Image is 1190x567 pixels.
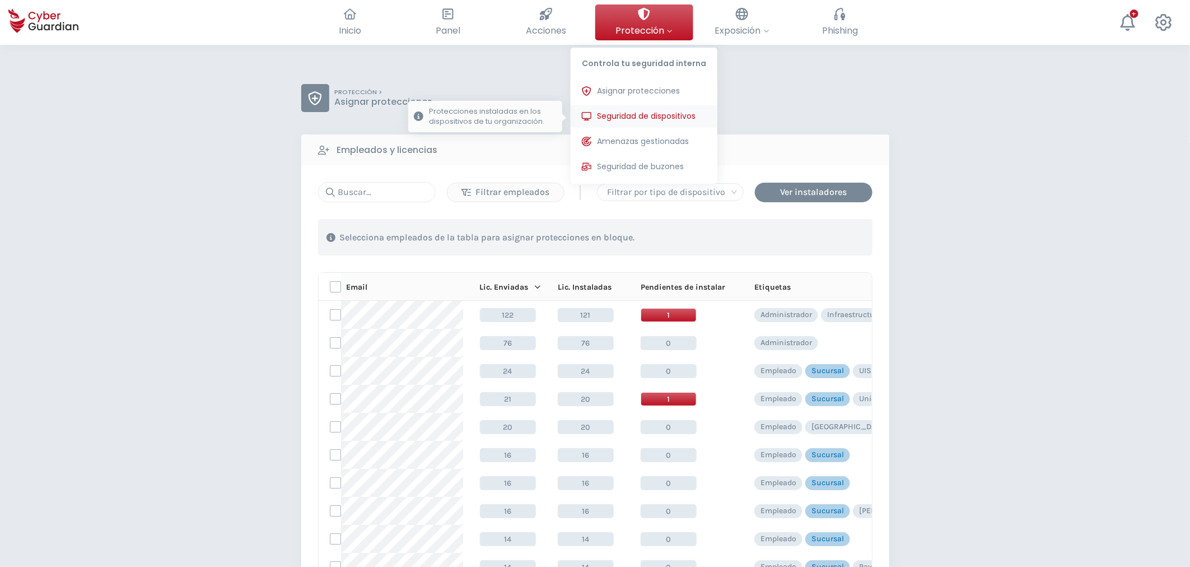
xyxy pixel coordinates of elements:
[811,366,844,376] p: Sucursal
[447,183,564,202] button: Filtrar empleados
[335,96,433,108] p: Asignar protecciones
[340,232,635,243] p: Selecciona empleados de la tabla para asignar protecciones en bloque.
[480,448,536,462] span: 16
[760,534,796,544] p: Empleado
[597,85,680,97] span: Asignar protecciones
[641,392,697,406] span: 1
[615,24,673,38] span: Protección
[480,504,536,518] span: 16
[822,24,858,38] span: Phishing
[480,364,536,378] span: 24
[754,281,1001,293] div: Etiquetas
[558,392,614,406] span: 20
[558,420,614,434] span: 20
[526,24,566,38] span: Acciones
[571,156,717,178] button: Seguridad de buzones
[558,448,614,462] span: 16
[760,478,796,488] p: Empleado
[558,308,614,322] span: 121
[1130,10,1138,18] div: +
[436,24,460,38] span: Panel
[301,4,399,40] button: Inicio
[760,450,796,460] p: Empleado
[558,504,614,518] span: 16
[811,478,844,488] p: Sucursal
[339,24,361,38] span: Inicio
[597,110,696,122] span: Seguridad de dispositivos
[641,448,697,462] span: 0
[480,281,541,293] div: Lic. Enviadas
[760,506,796,516] p: Empleado
[597,161,684,173] span: Seguridad de buzones
[337,143,438,157] b: Empleados y licencias
[760,422,796,432] p: Empleado
[571,131,717,153] button: Amenazas gestionadas
[558,336,614,350] span: 76
[558,281,624,293] div: Lic. Instaladas
[641,281,738,293] div: Pendientes de instalar
[597,136,689,147] span: Amenazas gestionadas
[859,366,871,376] p: UIS
[480,392,536,406] span: 21
[571,105,717,128] button: Seguridad de dispositivosProtecciones instaladas en los dispositivos de tu organización.
[480,476,536,490] span: 16
[558,532,614,546] span: 14
[811,422,947,432] p: [GEOGRAPHIC_DATA][PERSON_NAME]
[480,336,536,350] span: 76
[318,182,436,202] input: Buscar...
[456,185,556,199] div: Filtrar empleados
[641,420,697,434] span: 0
[595,4,693,40] button: ProtecciónControla tu seguridad internaAsignar proteccionesSeguridad de dispositivosProtecciones ...
[755,183,872,202] button: Ver instaladores
[399,4,497,40] button: Panel
[760,394,796,404] p: Empleado
[578,184,583,201] span: |
[715,24,769,38] span: Exposición
[693,4,791,40] button: Exposición
[571,80,717,103] button: Asignar protecciones
[480,420,536,434] span: 20
[811,506,844,516] p: Sucursal
[480,308,536,322] span: 122
[859,394,881,404] p: Union
[571,48,717,75] p: Controla tu seguridad interna
[497,4,595,40] button: Acciones
[763,185,864,199] div: Ver instaladores
[641,308,697,322] span: 1
[811,394,844,404] p: Sucursal
[760,366,796,376] p: Empleado
[760,338,812,348] p: Administrador
[760,310,812,320] p: Administrador
[558,476,614,490] span: 16
[641,532,697,546] span: 0
[811,450,844,460] p: Sucursal
[641,476,697,490] span: 0
[791,4,889,40] button: Phishing
[335,89,433,96] p: PROTECCIÓN >
[859,506,921,516] p: [PERSON_NAME]
[641,364,697,378] span: 0
[429,106,557,127] p: Protecciones instaladas en los dispositivos de tu organización.
[641,336,697,350] span: 0
[827,310,882,320] p: Infraestructura
[811,534,844,544] p: Sucursal
[480,532,536,546] span: 14
[558,364,614,378] span: 24
[641,504,697,518] span: 0
[347,281,463,293] div: Email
